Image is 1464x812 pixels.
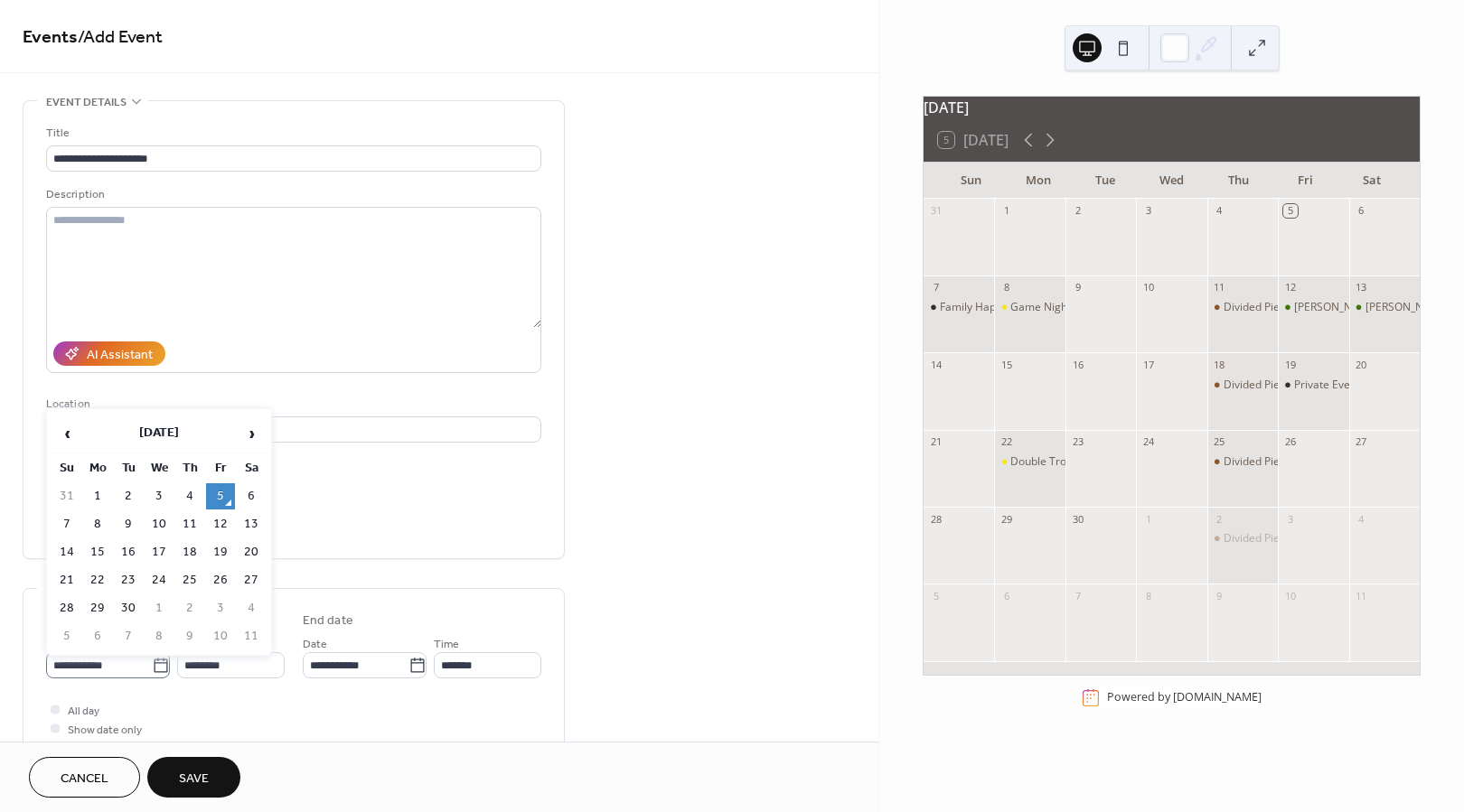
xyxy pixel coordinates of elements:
[206,539,235,565] td: 19
[114,455,143,481] th: Tu
[924,300,994,315] div: Family Happy Hour
[83,415,235,453] th: [DATE]
[83,567,112,593] td: 22
[1141,512,1155,526] div: 1
[1294,378,1360,393] div: Private Event
[145,483,174,509] td: 3
[1071,589,1084,602] div: 7
[52,539,81,565] td: 14
[87,346,153,365] div: AI Assistant
[1224,531,1338,546] div: Divided Pie Pizza Night
[114,483,143,509] td: 2
[83,511,112,537] td: 8
[1010,454,1149,470] div: Double Trouble Trivia Night
[940,300,1036,315] div: Family Happy Hour
[237,623,266,649] td: 11
[1141,204,1155,218] div: 3
[83,595,112,621] td: 29
[147,757,240,798] button: Save
[206,623,235,649] td: 10
[114,567,143,593] td: 23
[999,589,1013,602] div: 6
[999,435,1013,449] div: 22
[175,539,204,565] td: 18
[1283,512,1297,526] div: 3
[1355,435,1368,449] div: 27
[1278,300,1348,315] div: Warren-O'Brien Duo Live Set
[1283,281,1297,294] div: 12
[1355,512,1368,526] div: 4
[46,124,538,143] div: Title
[83,539,112,565] td: 15
[1139,163,1206,199] div: Wed
[206,511,235,537] td: 12
[1278,378,1348,393] div: Private Event
[52,455,81,481] th: Su
[237,539,266,565] td: 20
[83,483,112,509] td: 1
[303,635,327,654] span: Date
[175,455,204,481] th: Th
[52,511,81,537] td: 7
[1205,163,1272,199] div: Thu
[68,702,99,721] span: All day
[52,623,81,649] td: 5
[52,567,81,593] td: 21
[46,185,538,204] div: Description
[1207,378,1278,393] div: Divided Pie Pizza Night
[237,483,266,509] td: 6
[1071,435,1084,449] div: 23
[1141,281,1155,294] div: 10
[434,635,459,654] span: Time
[999,281,1013,294] div: 8
[929,358,943,371] div: 14
[994,454,1065,470] div: Double Trouble Trivia Night
[114,623,143,649] td: 7
[938,163,1005,199] div: Sun
[1071,512,1084,526] div: 30
[53,341,165,366] button: AI Assistant
[145,595,174,621] td: 1
[1173,690,1262,705] a: [DOMAIN_NAME]
[78,20,163,55] span: / Add Event
[145,623,174,649] td: 8
[999,512,1013,526] div: 29
[1213,281,1226,294] div: 11
[145,511,174,537] td: 10
[1355,358,1368,371] div: 20
[237,511,266,537] td: 13
[23,20,78,55] a: Events
[206,595,235,621] td: 3
[145,567,174,593] td: 24
[29,757,140,798] a: Cancel
[237,595,266,621] td: 4
[1283,204,1297,218] div: 5
[1107,690,1262,705] div: Powered by
[237,455,266,481] th: Sa
[929,435,943,449] div: 21
[1283,435,1297,449] div: 26
[238,415,265,452] span: ›
[1355,589,1368,602] div: 11
[52,483,81,509] td: 31
[237,567,266,593] td: 27
[1349,300,1420,315] div: David Tipton Live Set
[929,589,943,602] div: 5
[145,455,174,481] th: We
[114,539,143,565] td: 16
[1207,300,1278,315] div: Divided Pie Pizza Night
[1005,163,1072,199] div: Mon
[1071,204,1084,218] div: 2
[1213,512,1226,526] div: 2
[206,455,235,481] th: Fr
[1213,358,1226,371] div: 18
[68,740,136,759] span: Hide end time
[1141,358,1155,371] div: 17
[52,595,81,621] td: 28
[145,539,174,565] td: 17
[1071,358,1084,371] div: 16
[1213,589,1226,602] div: 9
[1224,454,1338,470] div: Divided Pie Pizza Night
[1272,163,1338,199] div: Fri
[1010,300,1071,315] div: Game Night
